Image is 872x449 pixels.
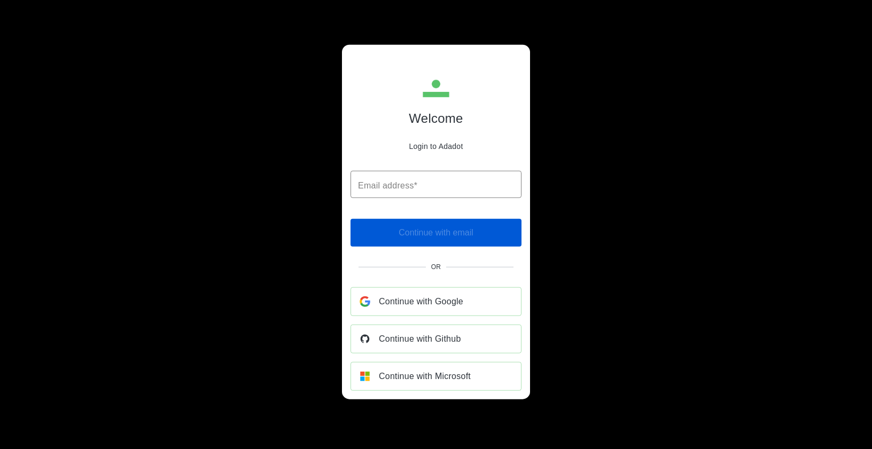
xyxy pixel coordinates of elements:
a: Continue with Github [351,325,521,353]
span: Continue with Github [379,332,461,346]
img: Adadot [422,74,450,102]
span: Enter an email to continue [351,219,521,247]
div: Adadot [372,74,500,157]
h1: Welcome [409,111,463,125]
span: Continue with Microsoft [379,369,471,384]
span: Continue with Google [379,294,463,309]
p: Login to Adadot [409,141,463,150]
span: Or [431,263,441,271]
a: Continue with Google [351,287,521,316]
a: Continue with Microsoft [351,362,521,391]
